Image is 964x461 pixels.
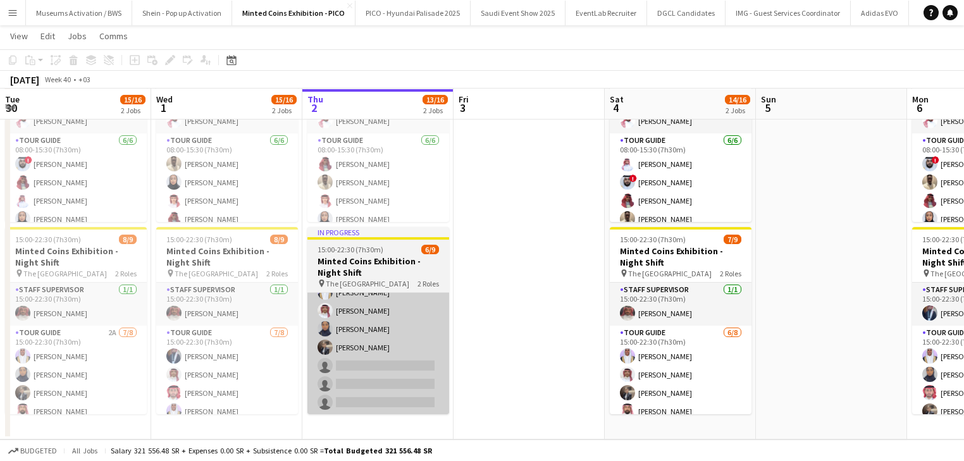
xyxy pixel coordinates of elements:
[63,28,92,44] a: Jobs
[132,1,232,25] button: Shein - Pop up Activation
[10,73,39,86] div: [DATE]
[471,1,565,25] button: Saudi Event Show 2025
[40,30,55,42] span: Edit
[6,444,59,458] button: Budgeted
[68,30,87,42] span: Jobs
[10,30,28,42] span: View
[42,75,73,84] span: Week 40
[78,75,90,84] div: +03
[5,28,33,44] a: View
[726,1,851,25] button: IMG - Guest Services Coordinator
[324,446,432,455] span: Total Budgeted 321 556.48 SR
[232,1,355,25] button: Minted Coins Exhibition - PICO
[20,446,57,455] span: Budgeted
[99,30,128,42] span: Comms
[94,28,133,44] a: Comms
[26,1,132,25] button: Museums Activation / BWS
[111,446,432,455] div: Salary 321 556.48 SR + Expenses 0.00 SR + Subsistence 0.00 SR =
[851,1,909,25] button: Adidas EVO
[647,1,726,25] button: DGCL Candidates
[35,28,60,44] a: Edit
[70,446,100,455] span: All jobs
[565,1,647,25] button: EventLab Recruiter
[355,1,471,25] button: PICO - Hyundai Palisade 2025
